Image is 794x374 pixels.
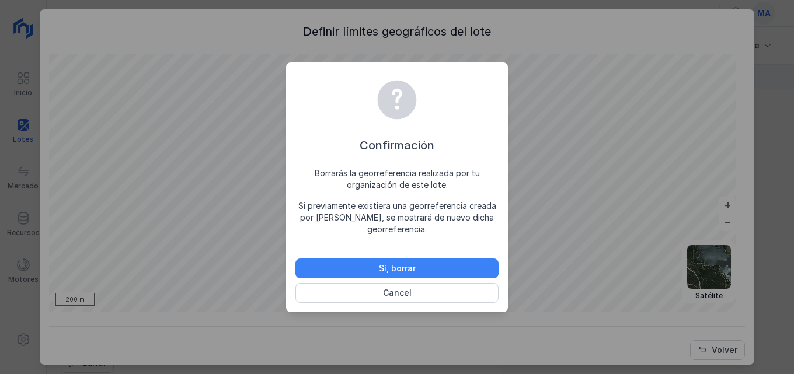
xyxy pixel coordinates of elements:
div: Si previamente existiera una georreferencia creada por [PERSON_NAME], se mostrará de nuevo dicha ... [295,200,499,235]
div: Borrarás la georreferencia realizada por tu organización de este lote. [295,167,499,191]
button: Cancel [295,283,499,303]
div: Sí, borrar [379,263,416,274]
button: Sí, borrar [295,258,499,278]
div: Cancel [383,287,412,299]
div: Confirmación [295,137,499,153]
